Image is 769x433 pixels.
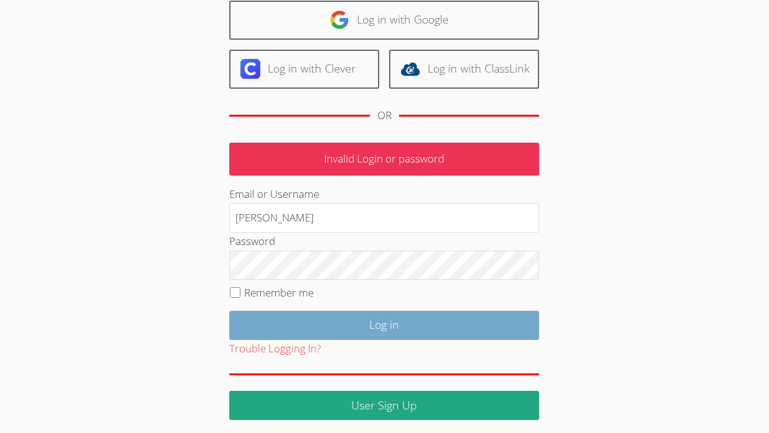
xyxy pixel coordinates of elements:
a: Log in with Clever [229,50,379,89]
label: Remember me [244,285,314,300]
input: Log in [229,311,539,340]
img: classlink-logo-d6bb404cc1216ec64c9a2012d9dc4662098be43eaf13dc465df04b49fa7ab582.svg [400,59,420,79]
div: OR [377,107,392,125]
a: Log in with Google [229,1,539,40]
label: Password [229,234,275,248]
img: google-logo-50288ca7cdecda66e5e0955fdab243c47b7ad437acaf1139b6f446037453330a.svg [330,10,349,30]
a: Log in with ClassLink [389,50,539,89]
img: clever-logo-6eab21bc6e7a338710f1a6ff85c0baf02591cd810cc4098c63d3a4b26e2feb20.svg [240,59,260,79]
label: Email or Username [229,187,319,201]
button: Trouble Logging In? [229,340,321,358]
a: User Sign Up [229,391,539,420]
p: Invalid Login or password [229,143,539,176]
